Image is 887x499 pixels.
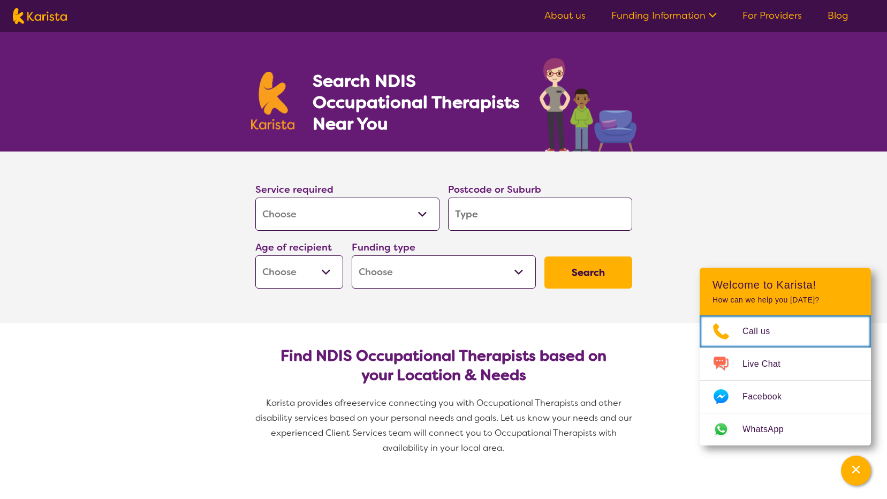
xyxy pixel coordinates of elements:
[540,58,636,152] img: occupational-therapy
[828,9,848,22] a: Blog
[700,315,871,445] ul: Choose channel
[264,346,624,385] h2: Find NDIS Occupational Therapists based on your Location & Needs
[352,241,415,254] label: Funding type
[841,456,871,486] button: Channel Menu
[742,389,794,405] span: Facebook
[448,198,632,231] input: Type
[742,323,783,339] span: Call us
[266,397,340,409] span: Karista provides a
[742,421,797,437] span: WhatsApp
[700,268,871,445] div: Channel Menu
[544,256,632,289] button: Search
[340,397,357,409] span: free
[251,72,295,130] img: Karista logo
[712,296,858,305] p: How can we help you [DATE]?
[712,278,858,291] h2: Welcome to Karista!
[544,9,586,22] a: About us
[448,183,541,196] label: Postcode or Suburb
[742,356,793,372] span: Live Chat
[742,9,802,22] a: For Providers
[13,8,67,24] img: Karista logo
[700,413,871,445] a: Web link opens in a new tab.
[255,241,332,254] label: Age of recipient
[255,183,333,196] label: Service required
[313,70,521,134] h1: Search NDIS Occupational Therapists Near You
[255,397,634,453] span: service connecting you with Occupational Therapists and other disability services based on your p...
[611,9,717,22] a: Funding Information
